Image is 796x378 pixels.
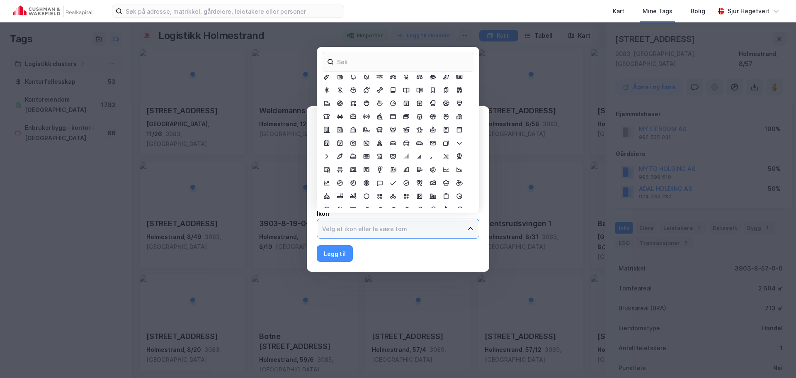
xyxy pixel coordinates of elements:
[755,338,796,378] iframe: Chat Widget
[332,52,474,71] input: Søk
[643,6,672,16] div: Mine Tags
[317,219,469,238] input: Velg et ikon eller la være tom
[317,245,353,262] button: Legg til
[13,5,92,17] img: cushman-wakefield-realkapital-logo.202ea83816669bd177139c58696a8fa1.svg
[613,6,624,16] div: Kart
[691,6,705,16] div: Bolig
[728,6,769,16] div: Sjur Høgetveit
[755,338,796,378] div: Kontrollprogram for chat
[122,5,344,17] input: Søk på adresse, matrikkel, gårdeiere, leietakere eller personer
